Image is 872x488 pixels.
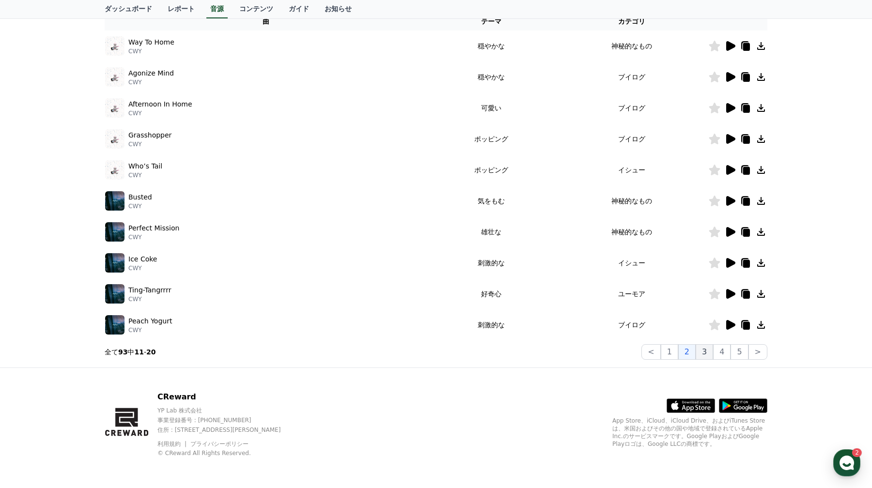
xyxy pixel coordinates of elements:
td: 可愛い [427,92,555,123]
a: Home [3,307,64,331]
td: ブイログ [555,123,708,154]
td: 雄壮な [427,216,555,247]
img: music [105,98,125,118]
img: music [105,129,125,149]
td: 刺激的な [427,247,555,278]
p: Grasshopper [128,130,171,140]
a: Settings [125,307,186,331]
p: Busted [128,192,152,202]
span: Settings [143,321,167,329]
p: Agonize Mind [128,68,174,78]
td: ユーモア [555,278,708,309]
td: 好奇心 [427,278,555,309]
p: YP Lab 株式会社 [157,407,297,414]
td: 神秘的なもの [555,185,708,216]
td: 神秘的なもの [555,216,708,247]
td: 神秘的なもの [555,30,708,61]
button: 4 [713,344,731,360]
td: ブイログ [555,309,708,340]
a: 2Messages [64,307,125,331]
strong: 20 [146,348,156,356]
button: 5 [731,344,748,360]
img: music [105,36,125,56]
img: music [105,284,125,304]
p: Who’s Tail [128,161,162,171]
td: イシュー [555,154,708,185]
th: 曲 [105,13,427,30]
p: CWY [128,326,172,334]
button: 3 [696,344,713,360]
strong: 11 [134,348,143,356]
button: 2 [678,344,696,360]
img: music [105,67,125,87]
p: Ice Coke [128,254,157,264]
p: CReward [157,391,297,403]
p: Perfect Mission [128,223,179,233]
img: music [105,253,125,273]
p: App Store、iCloud、iCloud Drive、およびiTunes Storeは、米国およびその他の国や地域で登録されているApple Inc.のサービスマークです。Google P... [612,417,767,448]
td: イシュー [555,247,708,278]
img: music [105,191,125,211]
p: CWY [128,109,192,117]
p: CWY [128,47,174,55]
p: 全て 中 - [105,347,156,357]
p: 事業登録番号 : [PHONE_NUMBER] [157,416,297,424]
span: Messages [80,322,109,330]
img: music [105,315,125,335]
button: < [641,344,660,360]
p: CWY [128,295,171,303]
span: 2 [98,306,102,314]
td: ブイログ [555,61,708,92]
p: Ting-Tangrrrr [128,285,171,295]
p: CWY [128,233,179,241]
td: ポッピング [427,123,555,154]
p: CWY [128,264,157,272]
a: プライバシーポリシー [190,441,249,447]
td: ポッピング [427,154,555,185]
p: CWY [128,140,171,148]
p: Peach Yogurt [128,316,172,326]
td: 穏やかな [427,30,555,61]
p: Way To Home [128,37,174,47]
p: 住所 : [STREET_ADDRESS][PERSON_NAME] [157,426,297,434]
th: カテゴリ [555,13,708,30]
img: music [105,222,125,242]
span: Home [25,321,42,329]
p: CWY [128,78,174,86]
strong: 93 [118,348,127,356]
button: 1 [661,344,678,360]
td: 刺激的な [427,309,555,340]
p: CWY [128,202,152,210]
p: Afternoon In Home [128,99,192,109]
button: > [748,344,767,360]
p: CWY [128,171,162,179]
td: 気をもむ [427,185,555,216]
p: © CReward All Rights Reserved. [157,449,297,457]
td: ブイログ [555,92,708,123]
a: 利用規約 [157,441,188,447]
td: 穏やかな [427,61,555,92]
img: music [105,160,125,180]
th: テーマ [427,13,555,30]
